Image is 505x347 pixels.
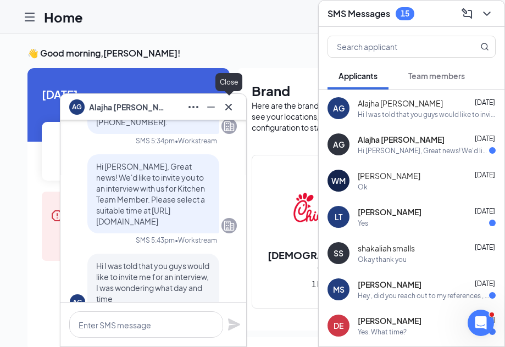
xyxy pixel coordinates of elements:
div: 15 [401,9,409,18]
div: Yes [358,219,368,228]
span: Hi I was told that you guys would like to invite me for an interview, I was wondering what day an... [96,261,209,304]
div: DE [334,320,343,331]
span: Applicants [338,71,378,81]
span: • Workstream [175,136,217,145]
button: Cross [220,98,237,116]
div: SMS 5:34pm [136,136,175,145]
span: [DATE] [475,98,495,107]
span: 1 location [312,278,346,290]
svg: Company [223,219,236,232]
span: [PERSON_NAME] [358,279,421,290]
svg: Ellipses [187,100,200,114]
div: Okay thank you [358,255,407,264]
div: Here are the brands under this account. Click into a brand to see your locations, managers, job p... [252,100,464,133]
span: [DATE] [475,243,495,251]
svg: Minimize [204,100,218,114]
button: ChevronDown [478,5,496,23]
div: Ok [358,182,368,192]
div: Yes. What time? [358,327,407,337]
span: [DATE] [475,171,495,179]
img: Chick-fil-A [293,173,364,244]
svg: ComposeMessage [460,7,474,20]
svg: ChevronDown [480,7,493,20]
h3: 👋 Good morning, [PERSON_NAME] ! [27,47,478,59]
div: AG [333,139,345,150]
span: [PERSON_NAME] [358,206,421,217]
button: Ellipses [185,98,202,116]
span: • Workstream [175,236,217,245]
div: SMS 5:43pm [136,236,175,245]
iframe: Intercom live chat [468,310,494,336]
span: shakaliah smalls [358,243,415,254]
button: Minimize [202,98,220,116]
span: Team members [408,71,465,81]
span: [DATE] [475,135,495,143]
h3: SMS Messages [328,8,390,20]
span: Alajha [PERSON_NAME] [89,101,166,113]
svg: MagnifyingGlass [480,42,489,51]
span: [PERSON_NAME] [358,315,421,326]
div: AG [333,103,345,114]
span: Alajha [PERSON_NAME] [358,98,443,109]
h1: Brand [252,81,464,100]
svg: Company [223,120,236,133]
input: Search applicant [328,36,458,57]
span: [DATE] [42,86,215,103]
h2: [DEMOGRAPHIC_DATA]-fil-A [252,248,405,276]
div: LT [335,211,342,222]
div: Hey , did you reach out to my references , will i be doing the second interview ? looking forward... [358,291,489,300]
div: MS [333,284,345,295]
span: Alajha [PERSON_NAME] [358,134,445,145]
span: Hi [PERSON_NAME], Great news! We'd like to invite you to an interview with us for Kitchen Team Me... [96,161,205,226]
svg: Cross [222,100,235,114]
div: AG [73,298,82,307]
span: [DATE] [475,279,495,288]
svg: Error [51,209,64,222]
div: WM [331,175,346,186]
svg: Hamburger [23,10,36,24]
div: SS [334,248,343,259]
h1: Home [44,8,83,26]
div: Hi I was told that you guys would like to invite me for an interview, I was wondering what day an... [358,110,496,119]
svg: Plane [227,318,241,331]
button: ComposeMessage [458,5,476,23]
div: Hi [PERSON_NAME], Great news! We'd like to invite you to an interview with us for Front of House ... [358,146,489,155]
span: [DATE] [475,207,495,215]
span: [PERSON_NAME] [358,170,420,181]
div: Close [215,73,242,91]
